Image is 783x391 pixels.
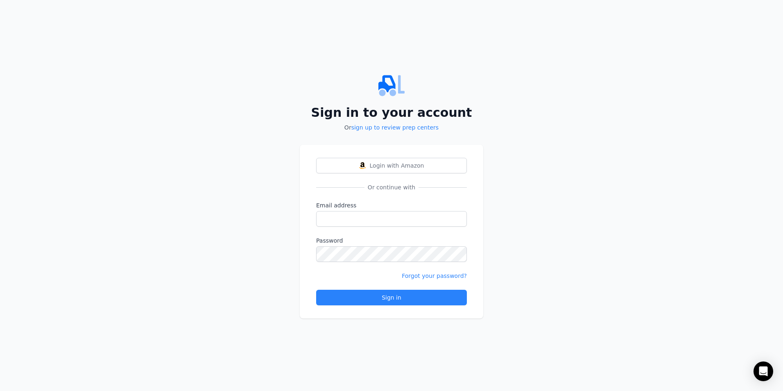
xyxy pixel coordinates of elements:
[300,105,483,120] h2: Sign in to your account
[364,183,419,191] span: Or continue with
[300,123,483,132] p: Or
[370,161,424,170] span: Login with Amazon
[316,158,467,173] button: Login with AmazonLogin with Amazon
[316,201,467,209] label: Email address
[300,73,483,99] img: PrepCenter
[359,162,366,169] img: Login with Amazon
[316,290,467,305] button: Sign in
[351,124,439,131] a: sign up to review prep centers
[316,236,467,245] label: Password
[323,293,460,302] div: Sign in
[402,273,467,279] a: Forgot your password?
[754,361,773,381] div: Open Intercom Messenger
